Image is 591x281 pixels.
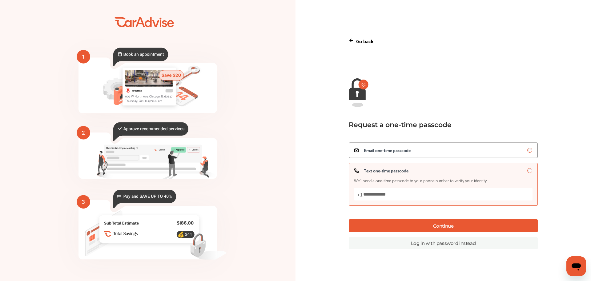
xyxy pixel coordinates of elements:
[349,121,528,129] div: Request a one-time passcode
[364,168,408,173] span: Text one-time passcode
[349,219,538,232] button: Continue
[364,148,411,153] span: Email one-time passcode
[354,178,487,183] span: We’ll send a one-time passcode to your phone number to verify your identity.
[354,148,359,153] img: icon_email.a11c3263.svg
[354,188,533,200] input: Text one-time passcodeWe’ll send a one-time passcode to your phone number to verify your identity.+1
[356,37,373,45] p: Go back
[349,78,368,107] img: magic-link-lock-error.9d88b03f.svg
[527,148,532,153] input: Email one-time passcode
[349,237,538,249] a: Log in with password instead
[178,231,184,238] text: 💰
[566,256,586,276] iframe: Button to launch messaging window
[527,168,532,173] input: Text one-time passcodeWe’ll send a one-time passcode to your phone number to verify your identity.+1
[354,168,359,173] img: icon_phone.e7b63c2d.svg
